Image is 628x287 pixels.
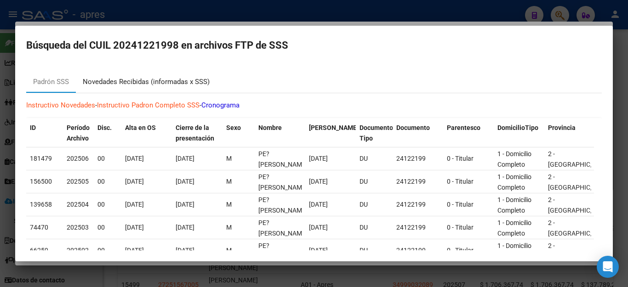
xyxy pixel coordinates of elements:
[309,124,360,131] span: [PERSON_NAME].
[548,242,610,260] span: 2 - [GEOGRAPHIC_DATA]
[258,173,308,191] span: PE?ALOZA, MIGUEL ANGEL
[497,242,531,260] span: 1 - Domicilio Completo
[176,247,194,254] span: [DATE]
[97,245,118,256] div: 00
[30,224,48,231] span: 74470
[393,118,443,148] datatable-header-cell: Documento
[360,124,393,142] span: Documento Tipo
[497,196,531,214] span: 1 - Domicilio Completo
[26,37,602,54] h2: Búsqueda del CUIL 20241221998 en archivos FTP de SSS
[125,247,144,254] span: [DATE]
[97,199,118,210] div: 00
[176,155,194,162] span: [DATE]
[33,77,69,87] div: Padrón SSS
[360,199,389,210] div: DU
[443,118,494,148] datatable-header-cell: Parentesco
[258,196,308,214] span: PE?ALOZA, MIGUEL ANGEL
[226,224,232,231] span: M
[305,118,356,148] datatable-header-cell: Fecha Nac.
[26,101,95,109] a: Instructivo Novedades
[97,222,118,233] div: 00
[309,224,328,231] span: [DATE]
[67,155,89,162] span: 202506
[97,124,112,131] span: Disc.
[396,222,440,233] div: 24122199
[497,219,531,237] span: 1 - Domicilio Completo
[176,201,194,208] span: [DATE]
[226,201,232,208] span: M
[494,118,544,148] datatable-header-cell: DomicilioTipo
[309,201,328,208] span: [DATE]
[258,242,308,260] span: PE?ALOZA, MIGUEL ANGEL
[226,247,232,254] span: M
[125,201,144,208] span: [DATE]
[125,178,144,185] span: [DATE]
[447,224,474,231] span: 0 - Titular
[125,224,144,231] span: [DATE]
[30,247,48,254] span: 66259
[97,101,200,109] a: Instructivo Padron Completo SSS
[497,150,531,168] span: 1 - Domicilio Completo
[94,118,121,148] datatable-header-cell: Disc.
[497,124,538,131] span: DomicilioTipo
[309,155,328,162] span: [DATE]
[360,222,389,233] div: DU
[258,124,282,131] span: Nombre
[30,201,52,208] span: 139658
[176,124,214,142] span: Cierre de la presentación
[360,245,389,256] div: DU
[309,247,328,254] span: [DATE]
[548,196,610,214] span: 2 - [GEOGRAPHIC_DATA]
[26,118,63,148] datatable-header-cell: ID
[67,247,89,254] span: 202502
[125,124,156,131] span: Alta en OS
[356,118,393,148] datatable-header-cell: Documento Tipo
[447,178,474,185] span: 0 - Titular
[30,124,36,131] span: ID
[226,155,232,162] span: M
[226,124,241,131] span: Sexo
[176,178,194,185] span: [DATE]
[396,124,430,131] span: Documento
[63,118,94,148] datatable-header-cell: Período Archivo
[396,199,440,210] div: 24122199
[67,201,89,208] span: 202504
[226,178,232,185] span: M
[125,155,144,162] span: [DATE]
[360,153,389,164] div: DU
[544,118,595,148] datatable-header-cell: Provincia
[447,124,480,131] span: Parentesco
[172,118,223,148] datatable-header-cell: Cierre de la presentación
[548,150,610,168] span: 2 - [GEOGRAPHIC_DATA]
[83,77,210,87] div: Novedades Recibidas (informadas x SSS)
[258,219,308,237] span: PE?ALOZA, MIGUEL ANGEL
[548,173,610,191] span: 2 - [GEOGRAPHIC_DATA]
[121,118,172,148] datatable-header-cell: Alta en OS
[201,101,240,109] a: Cronograma
[67,178,89,185] span: 202505
[396,245,440,256] div: 24122199
[67,124,90,142] span: Período Archivo
[67,224,89,231] span: 202503
[548,124,576,131] span: Provincia
[497,173,531,191] span: 1 - Domicilio Completo
[26,100,602,111] p: - -
[97,153,118,164] div: 00
[30,155,52,162] span: 181479
[30,178,52,185] span: 156500
[447,201,474,208] span: 0 - Titular
[255,118,305,148] datatable-header-cell: Nombre
[223,118,255,148] datatable-header-cell: Sexo
[360,176,389,187] div: DU
[447,247,474,254] span: 0 - Titular
[396,153,440,164] div: 24122199
[396,176,440,187] div: 24122199
[309,178,328,185] span: [DATE]
[176,224,194,231] span: [DATE]
[97,176,118,187] div: 00
[548,219,610,237] span: 2 - [GEOGRAPHIC_DATA]
[258,150,308,168] span: PE?ALOZA, MIGUEL ANGEL
[447,155,474,162] span: 0 - Titular
[597,256,619,278] div: Open Intercom Messenger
